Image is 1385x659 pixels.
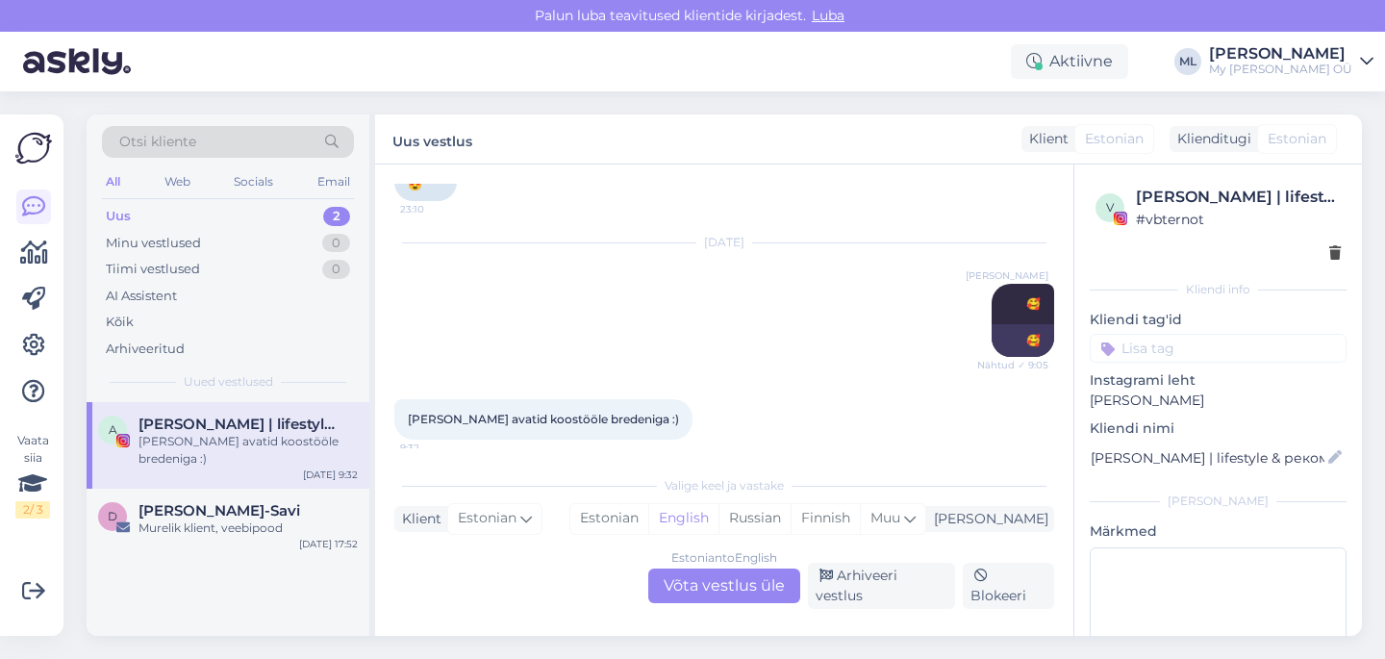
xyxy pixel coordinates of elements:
[15,130,52,166] img: Askly Logo
[1106,200,1114,215] span: v
[138,416,339,433] span: Alissa Linter | lifestyle & рекомендации | UGC creator
[1021,129,1069,149] div: Klient
[1209,46,1352,62] div: [PERSON_NAME]
[1011,44,1128,79] div: Aktiivne
[1090,310,1347,330] p: Kliendi tag'id
[119,132,196,152] span: Otsi kliente
[806,7,850,24] span: Luba
[1136,209,1341,230] div: # vbternot
[1090,281,1347,298] div: Kliendi info
[1090,521,1347,542] p: Märkmed
[138,433,358,468] div: [PERSON_NAME] avatid koostööle bredeniga :)
[1209,46,1373,77] a: [PERSON_NAME]My [PERSON_NAME] OÜ
[1090,391,1347,411] p: [PERSON_NAME]
[323,207,350,226] div: 2
[106,207,131,226] div: Uus
[161,169,194,194] div: Web
[184,373,273,391] span: Uued vestlused
[109,422,117,437] span: A
[1090,493,1347,510] div: [PERSON_NAME]
[394,509,441,529] div: Klient
[570,504,648,533] div: Estonian
[992,324,1054,357] div: 🥰
[392,126,472,152] label: Uus vestlus
[1136,186,1341,209] div: [PERSON_NAME] | lifestyle & рекомендации | UGC creator
[1026,296,1041,311] span: 🥰
[718,504,791,533] div: Russian
[138,502,300,520] span: Diana Remets-Savi
[15,501,50,519] div: 2 / 3
[1085,129,1144,149] span: Estonian
[314,169,354,194] div: Email
[671,549,777,567] div: Estonian to English
[230,169,277,194] div: Socials
[138,520,358,537] div: Murelik klient, veebipood
[966,268,1048,283] span: [PERSON_NAME]
[322,260,350,279] div: 0
[1090,334,1347,363] input: Lisa tag
[400,202,472,216] span: 23:10
[1090,370,1347,391] p: Instagrami leht
[106,234,201,253] div: Minu vestlused
[870,509,900,526] span: Muu
[926,509,1048,529] div: [PERSON_NAME]
[1209,62,1352,77] div: My [PERSON_NAME] OÜ
[1091,447,1324,469] input: Lisa nimi
[299,537,358,551] div: [DATE] 17:52
[106,287,177,306] div: AI Assistent
[106,340,185,359] div: Arhiveeritud
[808,563,955,609] div: Arhiveeri vestlus
[303,468,358,482] div: [DATE] 9:32
[408,412,679,426] span: [PERSON_NAME] avatid koostööle bredeniga :)
[394,234,1054,251] div: [DATE]
[322,234,350,253] div: 0
[648,504,718,533] div: English
[1268,129,1326,149] span: Estonian
[791,504,860,533] div: Finnish
[1170,129,1251,149] div: Klienditugi
[648,569,800,603] div: Võta vestlus üle
[106,260,200,279] div: Tiimi vestlused
[963,563,1054,609] div: Blokeeri
[394,477,1054,494] div: Valige keel ja vastake
[458,508,516,529] span: Estonian
[400,441,472,455] span: 9:32
[1174,48,1201,75] div: ML
[102,169,124,194] div: All
[976,358,1048,372] span: Nähtud ✓ 9:05
[1090,418,1347,439] p: Kliendi nimi
[15,432,50,519] div: Vaata siia
[394,168,457,201] div: 😍
[106,313,134,332] div: Kõik
[108,509,117,523] span: D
